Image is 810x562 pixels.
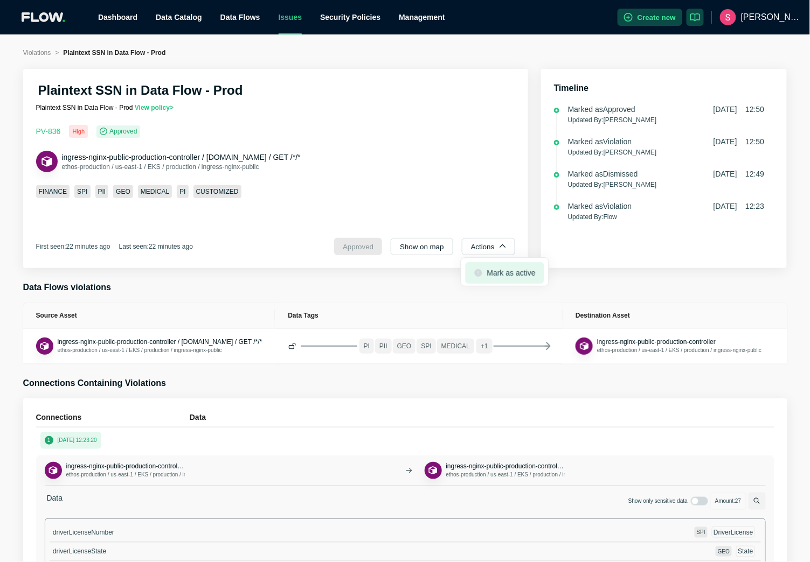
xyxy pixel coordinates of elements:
p: Updated By: [PERSON_NAME] [568,147,765,158]
button: ApiEndpoint [36,338,53,355]
button: ingress-nginx-public-production-controller / [DOMAIN_NAME] / GET /*/* [58,338,262,346]
a: Dashboard [98,13,137,22]
span: PV- 836 [36,127,61,136]
button: ApiEndpoint [45,462,62,479]
img: ApiEndpoint [39,341,50,352]
div: ApiEndpointingress-nginx-public-production-controller / [DOMAIN_NAME] / GET /*/*ethos-production ... [45,455,766,486]
a: View policy> [135,104,174,111]
a: Security Policies [320,13,380,22]
button: Mark as active [465,262,544,284]
span: GEO [393,339,416,354]
span: ingress-nginx-public-production-controller [446,462,565,470]
a: Data Catalog [156,13,202,22]
span: Mark as active [474,268,535,278]
img: Application [579,341,590,352]
span: Data [45,493,65,510]
span: DriverLicense [714,529,753,536]
span: First seen: [36,243,110,250]
button: Create new [618,9,682,26]
p: Updated By: [PERSON_NAME] [568,179,765,190]
div: 22 minutes ago [149,242,193,251]
div: ConnectionsData [36,411,774,427]
button: 1[DATE] 12:23:20 [40,432,101,449]
h5: Connections [36,411,190,423]
span: GEO [113,185,133,198]
th: Source Asset [23,303,275,329]
div: 22 minutes ago [66,242,110,251]
button: ingress-nginx-public-production-controller / [DOMAIN_NAME] / GET /*/* [66,462,185,470]
p: Updated By: [PERSON_NAME] [568,115,765,125]
img: Application [427,465,439,476]
span: + 1 [476,339,493,354]
p: Updated By: Flow [568,212,765,222]
span: ethos-production / us-east-1 / EKS / production / ingress-nginx-public [597,347,761,353]
span: PI [359,339,374,354]
span: Amount: 27 [710,493,746,510]
span: SPI [697,529,705,535]
span: driverLicenseState [53,547,106,555]
span: Last seen: [119,243,193,250]
span: GEO [718,549,730,554]
div: Marked as Violation [568,136,632,147]
button: Show on map [391,238,453,255]
th: Data Tags [275,303,563,329]
h3: Timeline [554,82,774,95]
div: Applicationingress-nginx-public-production-controllerethos-production / us-east-1 / EKS / product... [576,338,748,355]
div: ApiEndpointingress-nginx-public-production-controller / [DOMAIN_NAME] / GET /*/*ethos-production ... [45,462,185,479]
span: PII [375,339,392,354]
div: ApiEndpointingress-nginx-public-production-controller / [DOMAIN_NAME] / GET /*/*ethos-production ... [36,151,301,172]
span: 1 [45,436,53,445]
div: ApiEndpointingress-nginx-public-production-controller / [DOMAIN_NAME] / GET /*/*ethos-production ... [36,338,262,355]
span: MEDICAL [138,185,172,198]
button: ingress-nginx-public-production-controller [597,338,716,346]
div: Marked as Violation [568,201,632,212]
span: State [738,547,753,555]
button: ApiEndpoint [36,151,58,172]
button: Approved [334,238,382,255]
img: ApiEndpoint [47,465,59,476]
button: Application [425,462,442,479]
span: ingress-nginx-public-production-controller / [DOMAIN_NAME] / GET /*/* [66,462,271,470]
th: Destination Asset [563,303,787,329]
p: Plaintext SSN in Data Flow - Prod [36,103,324,112]
span: ethos-production / us-east-1 / EKS / production / ingress-nginx-public [62,163,259,171]
span: MEDICAL [437,339,474,354]
button: Application [576,338,593,355]
button: ingress-nginx-public-production-controller [446,462,565,470]
span: Violations [23,49,51,57]
span: [DATE] 12:23 [714,201,765,212]
li: > [55,47,59,58]
span: [DATE] 12:50 [714,136,765,147]
p: [DATE] 12:23:20 [58,436,97,445]
button: Actions [462,238,515,255]
div: Marked as Approved [568,104,635,115]
span: ethos-production / us-east-1 / EKS / production / ingress-nginx-public [58,347,222,353]
span: PI [177,185,188,198]
img: ACg8ocJ9la7mZOLiPBa_o7I9MBThCC15abFzTkUmGbbaHOJlHvQ7oQ=s96-c [720,9,736,25]
span: FINANCE [36,185,70,198]
div: Applicationingress-nginx-public-production-controllerethos-production / us-east-1 / EKS / product... [425,462,565,479]
span: Show only sensitive data [628,497,688,505]
span: Plaintext SSN in Data Flow - Prod [63,49,165,57]
span: SPI [74,185,90,198]
span: ingress-nginx-public-production-controller / [DOMAIN_NAME] / GET /*/* [62,153,301,161]
div: Approved [96,125,140,138]
span: [DATE] 12:49 [714,168,765,179]
h5: Data [190,411,774,423]
div: High [69,125,88,138]
img: ApiEndpoint [40,154,54,168]
span: Data Flows [220,13,260,22]
span: SPI [417,339,435,354]
span: driverLicenseNumber [53,529,114,536]
span: [DATE] 12:50 [714,104,765,115]
h2: Plaintext SSN in Data Flow - Prod [38,82,243,99]
h3: Data Flows violations [23,281,787,294]
span: PII [95,185,109,198]
div: Marked as Dismissed [568,168,638,179]
span: ethos-production / us-east-1 / EKS / production / ingress-nginx-public [446,472,611,477]
h3: Connections Containing Violations [23,377,787,390]
button: ingress-nginx-public-production-controller / [DOMAIN_NAME] / GET /*/* [62,152,301,163]
span: CUSTOMIZED [193,185,241,198]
